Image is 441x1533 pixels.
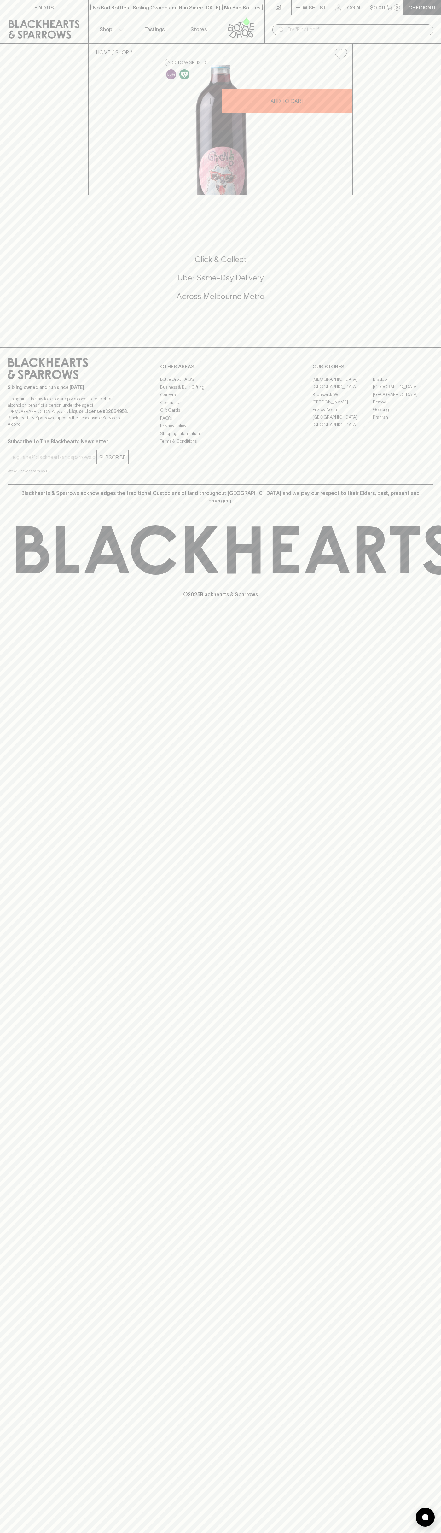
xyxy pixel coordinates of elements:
[312,383,373,391] a: [GEOGRAPHIC_DATA]
[166,69,176,79] img: Lo-Fi
[178,68,191,81] a: Made without the use of any animal products.
[8,468,129,474] p: We will never spam you
[160,407,281,414] a: Gift Cards
[160,383,281,391] a: Business & Bulk Gifting
[99,454,126,461] p: SUBSCRIBE
[160,399,281,406] a: Contact Us
[8,273,433,283] h5: Uber Same-Day Delivery
[373,383,433,391] a: [GEOGRAPHIC_DATA]
[8,438,129,445] p: Subscribe to The Blackhearts Newsletter
[160,422,281,430] a: Privacy Policy
[115,50,129,55] a: SHOP
[312,363,433,370] p: OUR STORES
[179,69,189,79] img: Vegan
[312,375,373,383] a: [GEOGRAPHIC_DATA]
[190,26,207,33] p: Stores
[303,4,327,11] p: Wishlist
[312,398,373,406] a: [PERSON_NAME]
[144,26,165,33] p: Tastings
[345,4,360,11] p: Login
[422,1514,428,1520] img: bubble-icon
[8,291,433,302] h5: Across Melbourne Metro
[89,15,133,43] button: Shop
[373,375,433,383] a: Braddon
[373,406,433,413] a: Geelong
[160,438,281,445] a: Terms & Conditions
[8,229,433,335] div: Call to action block
[12,489,429,504] p: Blackhearts & Sparrows acknowledges the traditional Custodians of land throughout [GEOGRAPHIC_DAT...
[177,15,221,43] a: Stores
[132,15,177,43] a: Tastings
[312,421,373,428] a: [GEOGRAPHIC_DATA]
[222,89,352,113] button: ADD TO CART
[160,430,281,437] a: Shipping Information
[408,4,437,11] p: Checkout
[312,406,373,413] a: Fitzroy North
[69,409,127,414] strong: Liquor License #32064953
[373,391,433,398] a: [GEOGRAPHIC_DATA]
[373,413,433,421] a: Prahran
[312,391,373,398] a: Brunswick West
[8,396,129,427] p: It is against the law to sell or supply alcohol to, or to obtain alcohol on behalf of a person un...
[91,65,352,195] img: 40010.png
[396,6,398,9] p: 0
[370,4,385,11] p: $0.00
[160,363,281,370] p: OTHER AREAS
[160,391,281,399] a: Careers
[8,254,433,265] h5: Click & Collect
[287,25,428,35] input: Try "Pinot noir"
[373,398,433,406] a: Fitzroy
[34,4,54,11] p: FIND US
[97,450,128,464] button: SUBSCRIBE
[160,414,281,422] a: FAQ's
[100,26,112,33] p: Shop
[332,46,350,62] button: Add to wishlist
[96,50,111,55] a: HOME
[312,413,373,421] a: [GEOGRAPHIC_DATA]
[270,97,304,105] p: ADD TO CART
[165,68,178,81] a: Some may call it natural, others minimum intervention, either way, it’s hands off & maybe even a ...
[8,384,129,391] p: Sibling owned and run since [DATE]
[160,376,281,383] a: Bottle Drop FAQ's
[165,59,206,66] button: Add to wishlist
[13,452,96,462] input: e.g. jane@blackheartsandsparrows.com.au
